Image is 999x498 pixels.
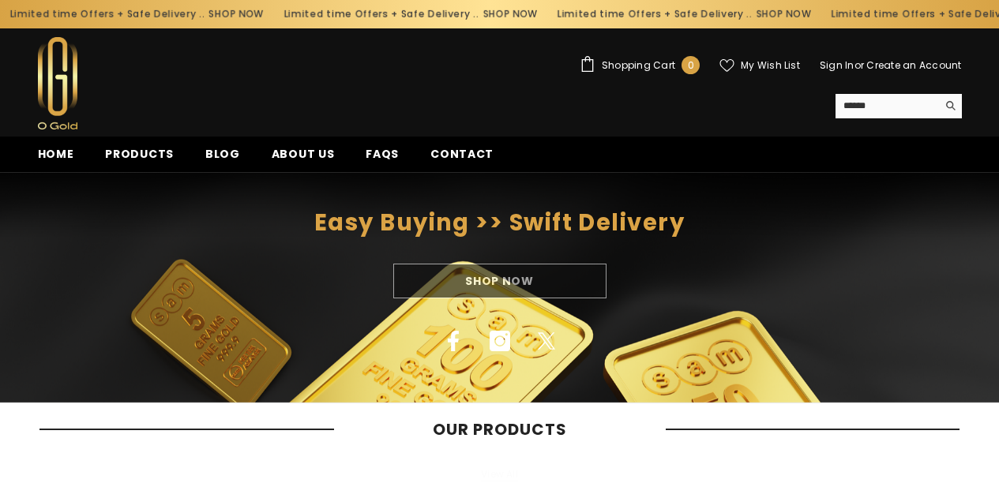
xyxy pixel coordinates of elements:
span: Contact [430,146,494,162]
a: View All [481,468,518,481]
a: Home [22,145,90,172]
div: Limited time Offers + Safe Delivery .. [542,2,816,27]
a: Blog [190,145,256,172]
span: My Wish List [741,61,800,70]
span: About us [272,146,335,162]
a: Contact [415,145,509,172]
span: Home [38,146,74,162]
span: 0 [688,57,694,74]
span: or [854,58,864,72]
span: Shopping Cart [602,61,675,70]
span: Products [105,146,174,162]
div: Limited time Offers + Safe Delivery .. [269,2,543,27]
a: My Wish List [719,58,800,73]
a: Sign In [820,58,854,72]
a: About us [256,145,351,172]
summary: Search [836,94,962,118]
a: Products [89,145,190,172]
span: Our Products [334,420,666,439]
a: SHOP NOW [751,6,806,23]
a: SHOP NOW [477,6,532,23]
a: FAQs [350,145,415,172]
img: Ogold Shop [38,37,77,129]
span: FAQs [366,146,399,162]
a: Shopping Cart [580,56,700,74]
button: Search [937,94,962,118]
span: Blog [205,146,240,162]
a: Create an Account [866,58,961,72]
a: SHOP NOW [203,6,258,23]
